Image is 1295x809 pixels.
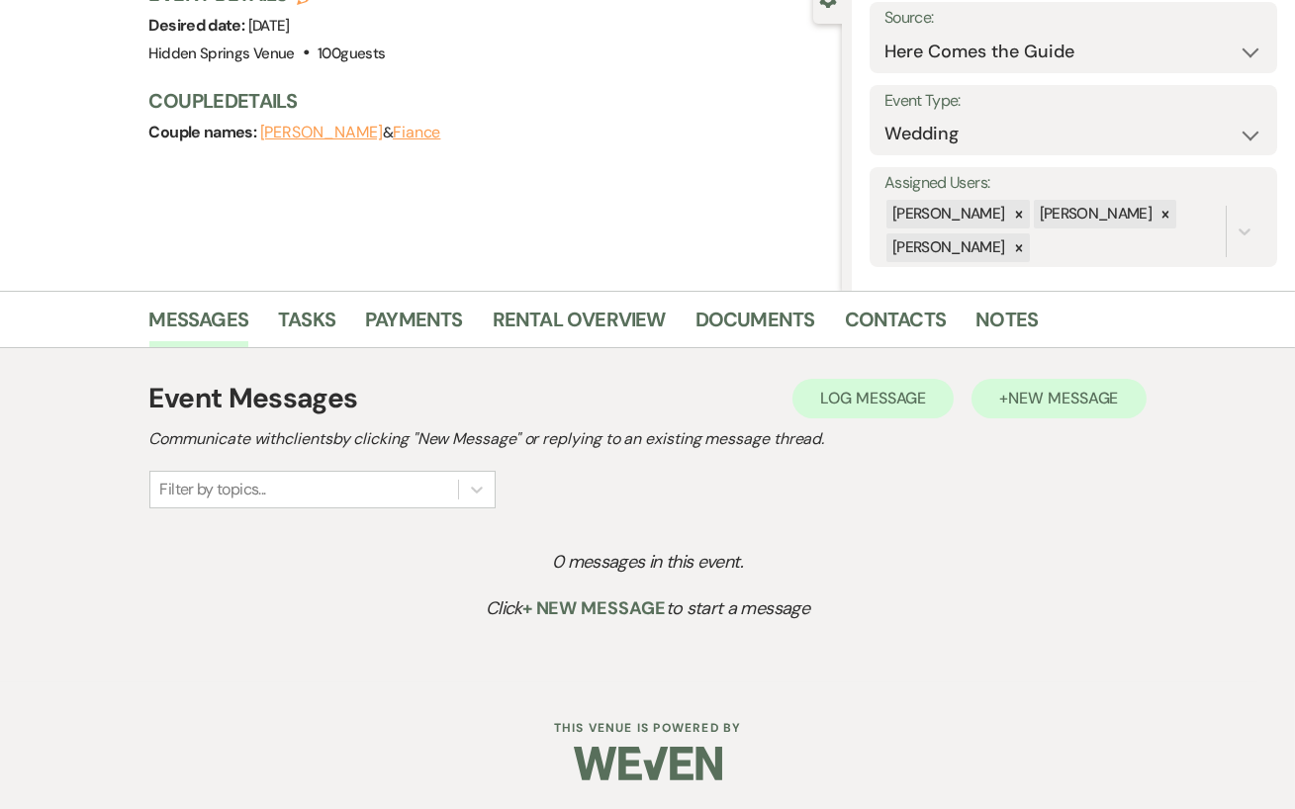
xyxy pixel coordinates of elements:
label: Event Type: [884,87,1262,116]
span: + New Message [522,596,666,620]
a: Tasks [278,304,335,347]
div: [PERSON_NAME] [886,233,1008,262]
div: Filter by topics... [160,478,266,501]
button: Fiance [393,125,441,140]
span: Desired date: [149,15,248,36]
div: [PERSON_NAME] [886,200,1008,228]
span: Log Message [820,388,926,408]
button: Log Message [792,379,954,418]
a: Payments [365,304,463,347]
a: Messages [149,304,249,347]
h2: Communicate with clients by clicking "New Message" or replying to an existing message thread. [149,427,1147,451]
span: 100 guests [318,44,385,63]
span: Hidden Springs Venue [149,44,295,63]
a: Documents [695,304,815,347]
span: Couple names: [149,122,260,142]
span: [DATE] [248,16,290,36]
div: [PERSON_NAME] [1034,200,1156,228]
label: Assigned Users: [884,169,1262,198]
p: Click to start a message [189,594,1106,623]
img: Weven Logo [574,729,722,798]
span: New Message [1008,388,1118,408]
button: +New Message [971,379,1146,418]
p: 0 messages in this event. [189,548,1106,577]
a: Contacts [845,304,947,347]
h1: Event Messages [149,378,358,419]
label: Source: [884,4,1262,33]
h3: Couple Details [149,87,822,115]
span: & [260,123,441,142]
button: [PERSON_NAME] [260,125,383,140]
a: Notes [975,304,1038,347]
a: Rental Overview [493,304,666,347]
